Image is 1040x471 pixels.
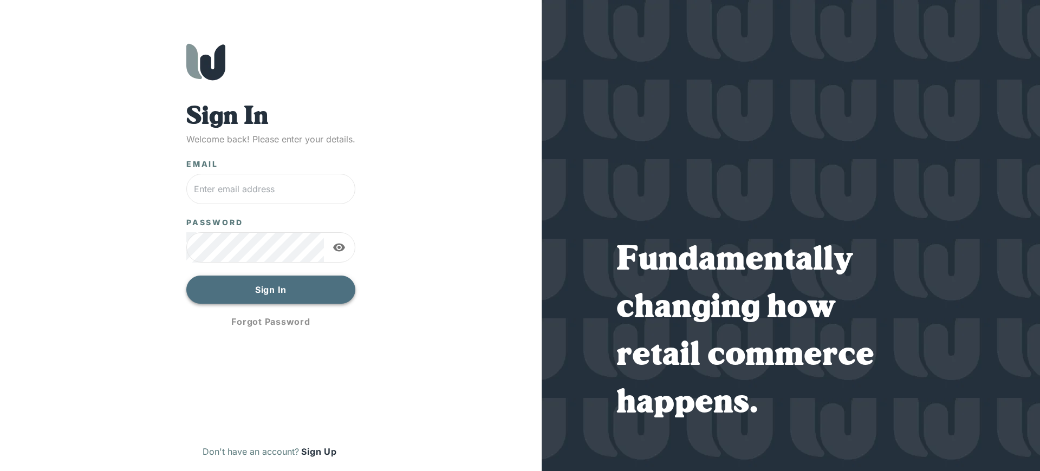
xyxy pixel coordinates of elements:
[186,308,355,335] button: Forgot Password
[186,102,355,133] h1: Sign In
[203,445,299,458] p: Don't have an account?
[186,276,355,304] button: Sign In
[186,159,218,169] label: Email
[186,43,225,81] img: Wholeshop logo
[616,237,965,428] h1: Fundamentally changing how retail commerce happens.
[186,133,355,146] p: Welcome back! Please enter your details.
[299,443,339,460] button: Sign Up
[186,174,355,204] input: Enter email address
[186,217,243,228] label: Password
